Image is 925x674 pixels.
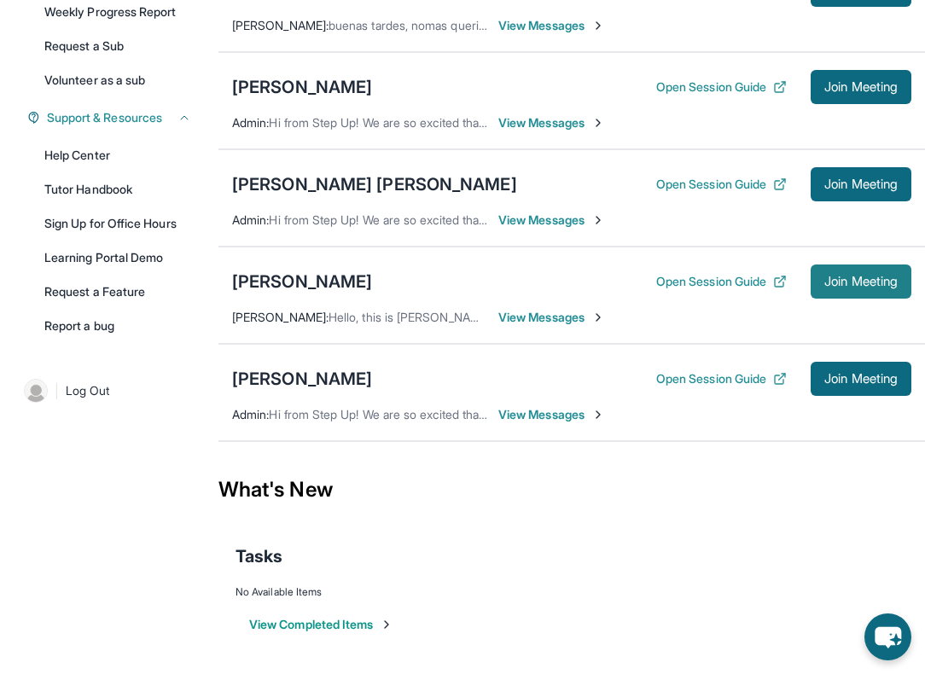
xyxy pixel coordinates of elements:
button: Join Meeting [811,70,911,104]
button: Support & Resources [40,109,191,126]
button: Open Session Guide [656,273,787,290]
button: Open Session Guide [656,78,787,96]
div: [PERSON_NAME] [232,367,372,391]
button: View Completed Items [249,616,393,633]
button: Join Meeting [811,362,911,396]
span: View Messages [498,114,605,131]
span: View Messages [498,17,605,34]
span: Tasks [236,544,282,568]
span: Admin : [232,115,269,130]
span: Join Meeting [824,82,898,92]
span: | [55,381,59,401]
span: Log Out [66,382,110,399]
img: user-img [24,379,48,403]
button: Open Session Guide [656,176,787,193]
div: What's New [218,452,925,527]
a: Help Center [34,140,201,171]
span: [PERSON_NAME] : [232,310,329,324]
div: [PERSON_NAME] [232,270,372,293]
span: View Messages [498,406,605,423]
a: Sign Up for Office Hours [34,208,201,239]
span: Join Meeting [824,179,898,189]
span: Join Meeting [824,374,898,384]
a: Report a bug [34,311,201,341]
img: Chevron-Right [591,408,605,421]
a: Volunteer as a sub [34,65,201,96]
img: Chevron-Right [591,116,605,130]
button: Join Meeting [811,167,911,201]
span: Admin : [232,407,269,421]
span: Join Meeting [824,276,898,287]
img: Chevron-Right [591,19,605,32]
img: Chevron-Right [591,311,605,324]
div: [PERSON_NAME] [PERSON_NAME] [232,172,517,196]
a: |Log Out [17,372,201,410]
button: Open Session Guide [656,370,787,387]
span: View Messages [498,309,605,326]
a: Learning Portal Demo [34,242,201,273]
a: Request a Sub [34,31,201,61]
div: [PERSON_NAME] [232,75,372,99]
button: Join Meeting [811,264,911,299]
span: Support & Resources [47,109,162,126]
a: Tutor Handbook [34,174,201,205]
a: Request a Feature [34,276,201,307]
span: [PERSON_NAME] : [232,18,329,32]
span: View Messages [498,212,605,229]
button: chat-button [864,613,911,660]
span: Admin : [232,212,269,227]
div: No Available Items [236,585,908,599]
img: Chevron-Right [591,213,605,227]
